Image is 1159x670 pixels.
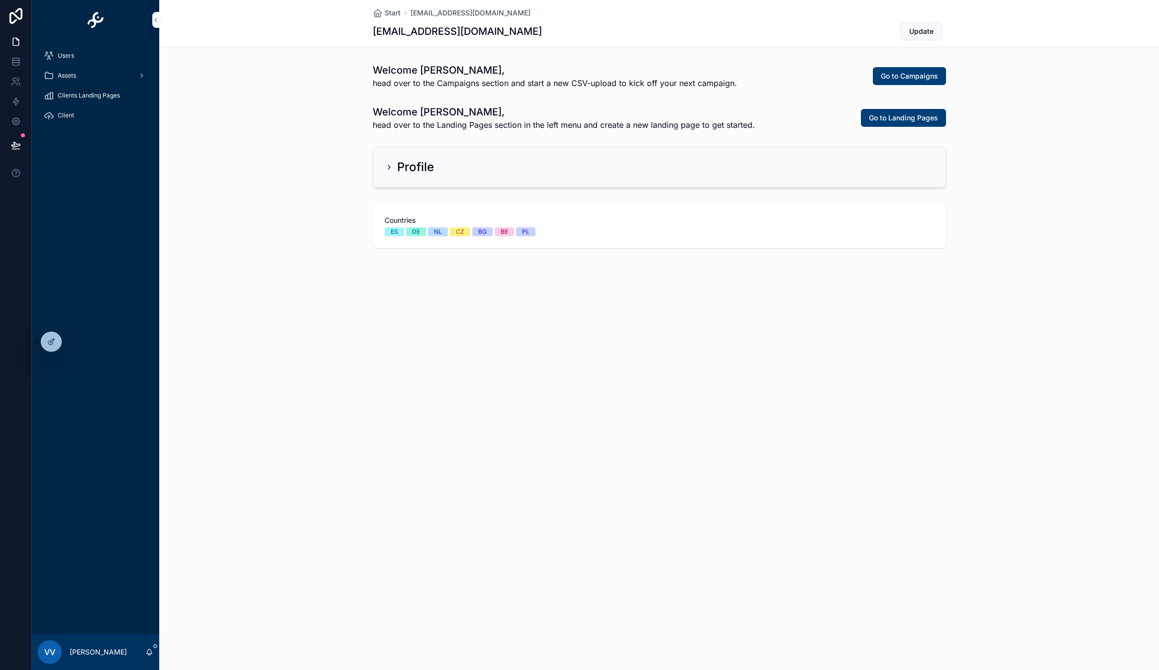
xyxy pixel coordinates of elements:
[434,227,442,236] div: NL
[38,47,153,65] a: Users
[501,227,508,236] div: BE
[373,77,737,89] span: head over to the Campaigns section and start a new CSV-upload to kick off your next campaign.
[412,227,420,236] div: DE
[522,227,529,236] div: PL
[70,647,127,657] p: [PERSON_NAME]
[869,113,938,123] span: Go to Landing Pages
[58,72,76,80] span: Assets
[373,105,755,119] h1: Welcome [PERSON_NAME],
[385,215,934,225] span: Countries
[385,8,401,18] span: Start
[873,67,946,85] button: Go to Campaigns
[373,8,401,18] a: Start
[38,106,153,124] a: Client
[58,52,74,60] span: Users
[38,67,153,85] a: Assets
[901,22,942,40] button: Update
[88,12,104,28] img: App logo
[38,87,153,104] a: Clients Landing Pages
[909,26,934,36] span: Update
[58,111,74,119] span: Client
[861,109,946,127] button: Go to Landing Pages
[373,63,737,77] h1: Welcome [PERSON_NAME],
[456,227,464,236] div: CZ
[411,8,530,18] a: [EMAIL_ADDRESS][DOMAIN_NAME]
[373,24,542,38] h1: [EMAIL_ADDRESS][DOMAIN_NAME]
[373,119,755,131] span: head over to the Landing Pages section in the left menu and create a new landing page to get star...
[58,92,120,99] span: Clients Landing Pages
[391,227,398,236] div: ES
[397,159,434,175] h2: Profile
[44,646,55,658] span: VV
[881,71,938,81] span: Go to Campaigns
[32,40,159,137] div: scrollable content
[478,227,487,236] div: BG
